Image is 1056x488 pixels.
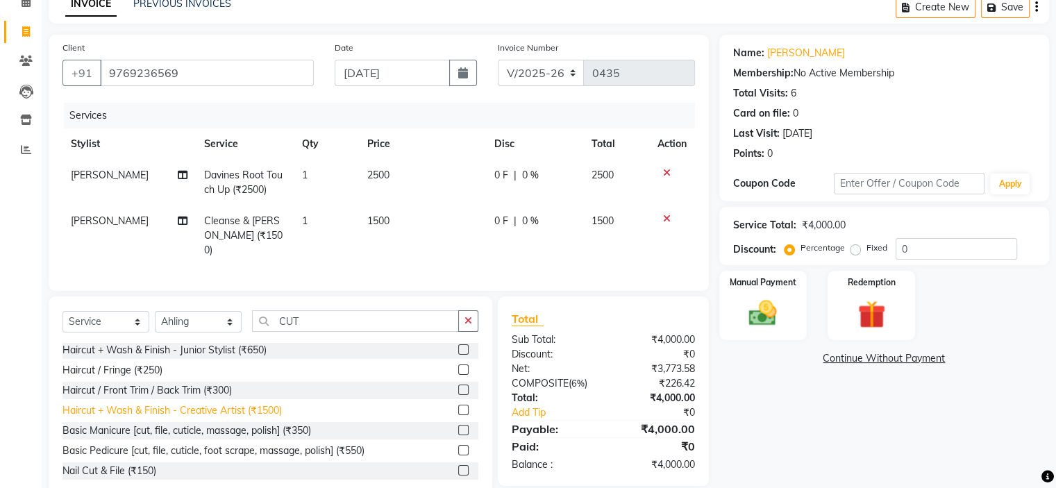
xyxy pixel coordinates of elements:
span: 1500 [592,214,614,227]
div: ₹4,000.00 [802,218,846,233]
div: ₹4,000.00 [603,421,705,437]
span: | [514,168,517,183]
div: Haircut + Wash & Finish - Junior Stylist (₹650) [62,343,267,357]
div: Haircut / Front Trim / Back Trim (₹300) [62,383,232,398]
div: Haircut / Fringe (₹250) [62,363,162,378]
th: Action [649,128,695,160]
label: Redemption [848,276,896,289]
span: 0 F [494,168,508,183]
div: ₹0 [620,405,705,420]
div: Membership: [733,66,794,81]
th: Disc [486,128,583,160]
span: Total [512,312,544,326]
span: | [514,214,517,228]
label: Client [62,42,85,54]
img: _cash.svg [740,297,785,329]
input: Enter Offer / Coupon Code [834,173,985,194]
span: 1 [302,169,308,181]
div: ₹4,000.00 [603,391,705,405]
div: Total: [501,391,603,405]
div: Net: [501,362,603,376]
label: Manual Payment [730,276,796,289]
div: Nail Cut & File (₹150) [62,464,156,478]
div: ₹0 [603,347,705,362]
div: Balance : [501,457,603,472]
th: Total [583,128,649,160]
span: [PERSON_NAME] [71,214,149,227]
span: 0 % [522,168,539,183]
input: Search or Scan [252,310,459,332]
th: Service [196,128,294,160]
img: _gift.svg [849,297,894,332]
div: ₹3,773.58 [603,362,705,376]
div: ₹4,000.00 [603,457,705,472]
div: [DATE] [782,126,812,141]
div: ₹226.42 [603,376,705,391]
span: [PERSON_NAME] [71,169,149,181]
button: +91 [62,60,101,86]
span: Davines Root Touch Up (₹2500) [204,169,283,196]
a: Add Tip [501,405,620,420]
div: ₹4,000.00 [603,333,705,347]
span: Cleanse & [PERSON_NAME] (₹1500) [204,214,283,256]
div: ( ) [501,376,603,391]
label: Percentage [801,242,845,254]
div: Points: [733,146,764,161]
div: Basic Pedicure [cut, file, cuticle, foot scrape, massage, polish] (₹550) [62,444,364,458]
label: Fixed [866,242,887,254]
div: Name: [733,46,764,60]
span: 0 F [494,214,508,228]
a: [PERSON_NAME] [767,46,845,60]
label: Invoice Number [498,42,558,54]
span: Composite [512,377,569,389]
div: Total Visits: [733,86,788,101]
a: Continue Without Payment [722,351,1046,366]
div: Card on file: [733,106,790,121]
span: 1500 [367,214,389,227]
div: 0 [793,106,798,121]
div: ₹0 [603,438,705,455]
button: Apply [990,174,1030,194]
div: Payable: [501,421,603,437]
th: Qty [294,128,359,160]
div: 6 [791,86,796,101]
span: 2500 [592,169,614,181]
div: Discount: [501,347,603,362]
label: Date [335,42,353,54]
div: Sub Total: [501,333,603,347]
div: No Active Membership [733,66,1035,81]
div: Haircut + Wash & Finish - Creative Artist (₹1500) [62,403,282,418]
span: 0 % [522,214,539,228]
div: Last Visit: [733,126,780,141]
span: 2500 [367,169,389,181]
span: 1 [302,214,308,227]
th: Stylist [62,128,196,160]
th: Price [359,128,486,160]
div: Paid: [501,438,603,455]
input: Search by Name/Mobile/Email/Code [100,60,314,86]
div: Services [64,103,705,128]
span: 6% [571,378,585,389]
div: 0 [767,146,773,161]
div: Coupon Code [733,176,834,191]
div: Service Total: [733,218,796,233]
div: Basic Manicure [cut, file, cuticle, massage, polish] (₹350) [62,423,311,438]
div: Discount: [733,242,776,257]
